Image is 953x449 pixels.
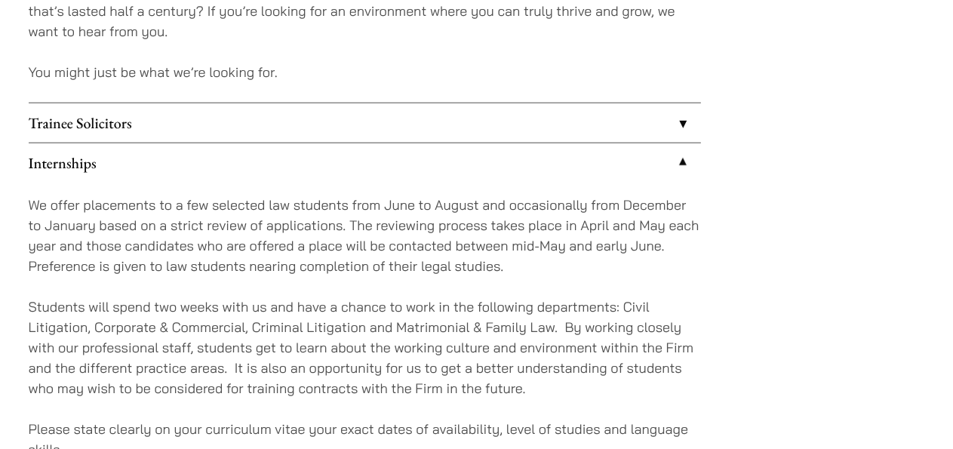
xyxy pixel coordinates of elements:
[29,195,701,276] p: We offer placements to a few selected law students from June to August and occasionally from Dece...
[29,62,701,82] p: You might just be what we’re looking for.
[29,143,701,183] a: Internships
[29,297,701,398] p: Students will spend two weeks with us and have a chance to work in the following departments: Civ...
[29,103,701,143] a: Trainee Solicitors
